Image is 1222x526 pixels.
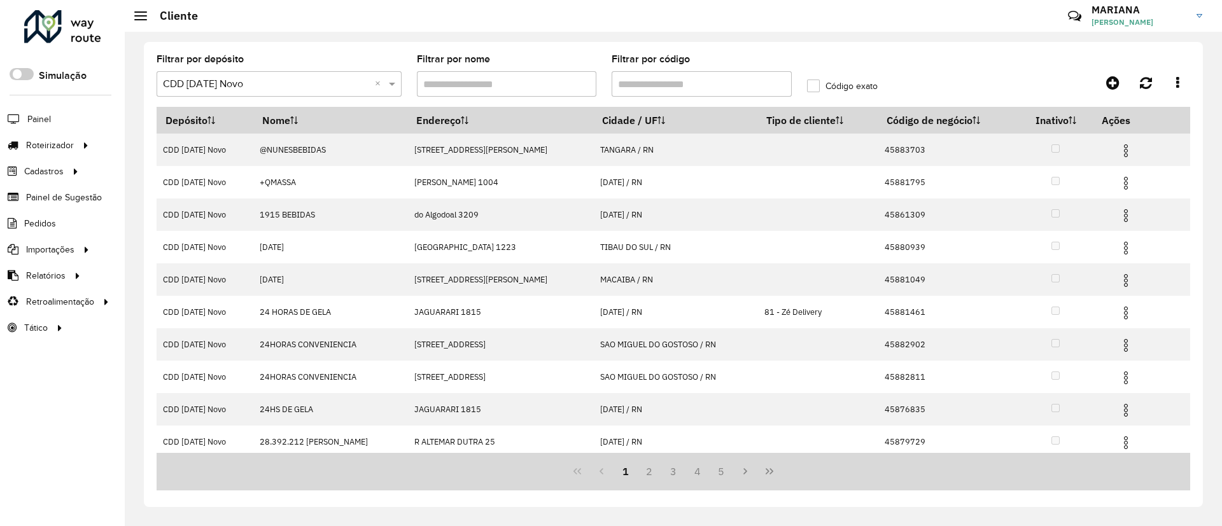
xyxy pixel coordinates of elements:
button: Last Page [757,459,782,483]
span: Relatórios [26,269,66,282]
td: [STREET_ADDRESS][PERSON_NAME] [407,134,593,166]
td: CDD [DATE] Novo [157,166,253,198]
td: JAGUARARI 1815 [407,296,593,328]
td: TANGARA / RN [594,134,758,166]
td: 81 - Zé Delivery [758,296,878,328]
td: 24HORAS CONVENIENCIA [253,328,408,361]
td: [DATE] / RN [594,393,758,426]
td: 45883703 [878,134,1019,166]
th: Cidade / UF [594,107,758,134]
td: CDD [DATE] Novo [157,263,253,296]
td: 45881461 [878,296,1019,328]
label: Simulação [39,68,87,83]
td: [DATE] / RN [594,166,758,198]
th: Ações [1093,107,1169,134]
td: CDD [DATE] Novo [157,361,253,393]
td: [STREET_ADDRESS] [407,328,593,361]
td: 45881795 [878,166,1019,198]
th: Nome [253,107,408,134]
label: Filtrar por código [612,52,690,67]
td: 24 HORAS DE GELA [253,296,408,328]
td: CDD [DATE] Novo [157,393,253,426]
td: do Algodoal 3209 [407,198,593,231]
td: 45876835 [878,393,1019,426]
span: Tático [24,321,48,335]
td: JAGUARARI 1815 [407,393,593,426]
td: CDD [DATE] Novo [157,134,253,166]
td: 45879729 [878,426,1019,458]
td: CDD [DATE] Novo [157,231,253,263]
label: Filtrar por nome [417,52,490,67]
span: Retroalimentação [26,295,94,308]
td: [STREET_ADDRESS][PERSON_NAME] [407,263,593,296]
span: Clear all [375,76,386,92]
span: Pedidos [24,217,56,230]
td: CDD [DATE] Novo [157,296,253,328]
td: TIBAU DO SUL / RN [594,231,758,263]
th: Endereço [407,107,593,134]
h3: MARIANA [1092,4,1187,16]
span: [PERSON_NAME] [1092,17,1187,28]
button: 1 [614,459,638,483]
button: Next Page [733,459,757,483]
td: SAO MIGUEL DO GOSTOSO / RN [594,328,758,361]
button: 3 [661,459,685,483]
span: Roteirizador [26,139,74,152]
button: 2 [637,459,661,483]
span: Importações [26,243,74,256]
td: [STREET_ADDRESS] [407,361,593,393]
button: 4 [685,459,710,483]
td: SAO MIGUEL DO GOSTOSO / RN [594,361,758,393]
span: Painel [27,113,51,126]
td: [DATE] [253,231,408,263]
td: [DATE] / RN [594,426,758,458]
td: [DATE] [253,263,408,296]
td: CDD [DATE] Novo [157,198,253,231]
td: CDD [DATE] Novo [157,426,253,458]
button: 5 [710,459,734,483]
th: Tipo de cliente [758,107,878,134]
td: CDD [DATE] Novo [157,328,253,361]
td: 1915 BEBIDAS [253,198,408,231]
a: Contato Rápido [1061,3,1088,30]
td: MACAIBA / RN [594,263,758,296]
td: [DATE] / RN [594,198,758,231]
td: [PERSON_NAME] 1004 [407,166,593,198]
td: 28.392.212 [PERSON_NAME] [253,426,408,458]
td: R ALTEMAR DUTRA 25 [407,426,593,458]
td: [GEOGRAPHIC_DATA] 1223 [407,231,593,263]
td: 45882811 [878,361,1019,393]
td: 24HS DE GELA [253,393,408,426]
th: Código de negócio [878,107,1019,134]
td: @NUNESBEBIDAS [253,134,408,166]
h2: Cliente [147,9,198,23]
td: 45882902 [878,328,1019,361]
td: +QMASSA [253,166,408,198]
td: 45880939 [878,231,1019,263]
th: Inativo [1019,107,1093,134]
label: Código exato [807,80,878,93]
td: 45861309 [878,198,1019,231]
td: 24HORAS CONVENIENCIA [253,361,408,393]
label: Filtrar por depósito [157,52,244,67]
span: Painel de Sugestão [26,191,102,204]
td: 45881049 [878,263,1019,296]
span: Cadastros [24,165,64,178]
th: Depósito [157,107,253,134]
td: [DATE] / RN [594,296,758,328]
